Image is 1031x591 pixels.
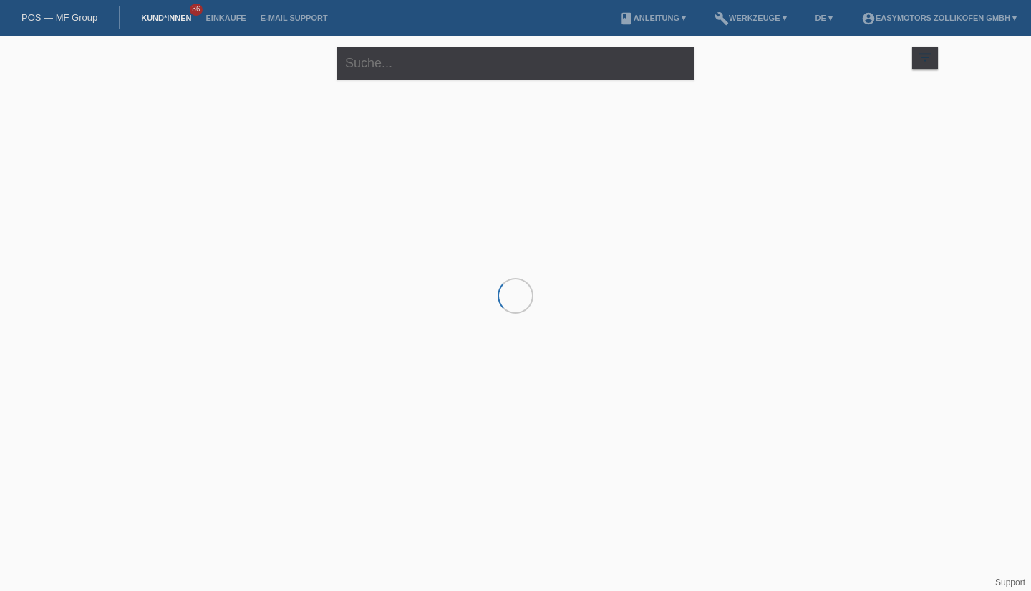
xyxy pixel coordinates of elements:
i: filter_list [917,49,933,65]
a: POS — MF Group [21,12,97,23]
a: DE ▾ [808,14,840,22]
a: Einkäufe [198,14,253,22]
a: Support [995,577,1025,587]
input: Suche... [337,47,694,80]
a: account_circleEasymotors Zollikofen GmbH ▾ [854,14,1024,22]
i: build [715,11,729,26]
i: book [619,11,634,26]
a: bookAnleitung ▾ [612,14,693,22]
a: E-Mail Support [253,14,335,22]
a: Kund*innen [134,14,198,22]
span: 36 [190,4,203,16]
i: account_circle [861,11,876,26]
a: buildWerkzeuge ▾ [707,14,794,22]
